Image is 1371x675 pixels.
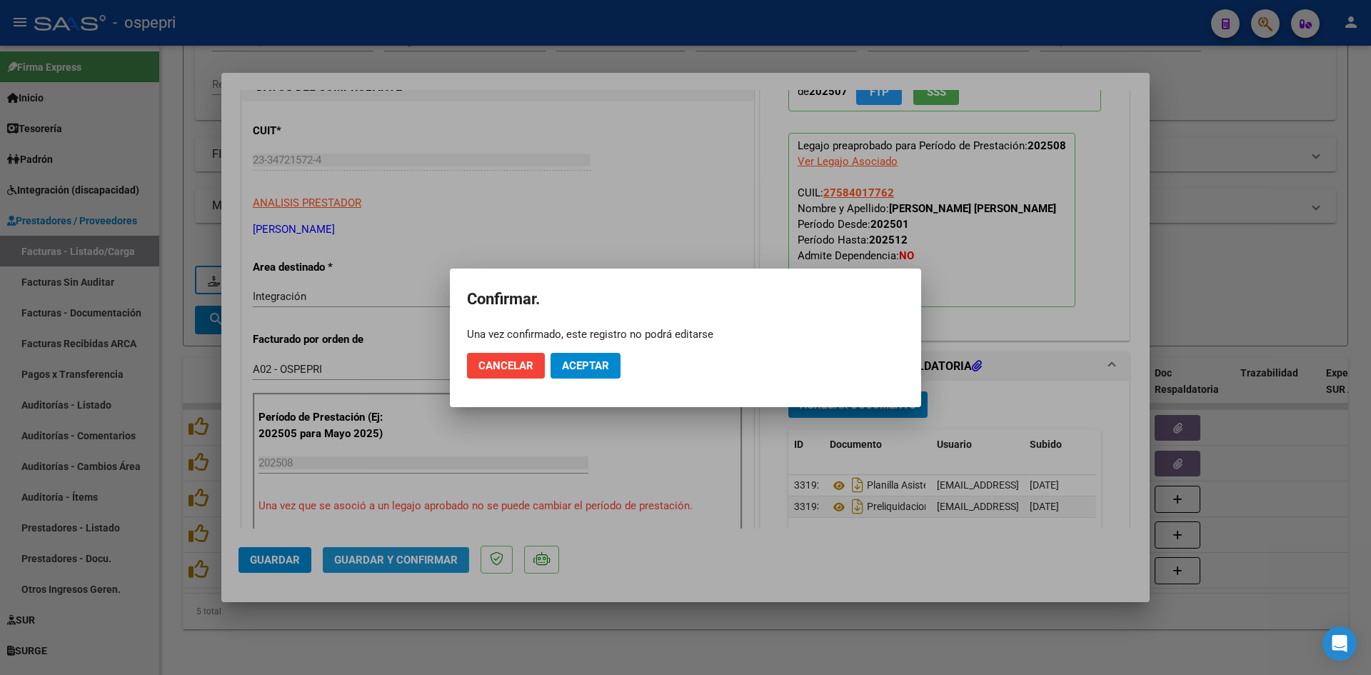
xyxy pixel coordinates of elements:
div: Open Intercom Messenger [1322,626,1357,661]
div: Una vez confirmado, este registro no podrá editarse [467,327,904,341]
h2: Confirmar. [467,286,904,313]
button: Cancelar [467,353,545,379]
span: Aceptar [562,359,609,372]
button: Aceptar [551,353,621,379]
span: Cancelar [478,359,533,372]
